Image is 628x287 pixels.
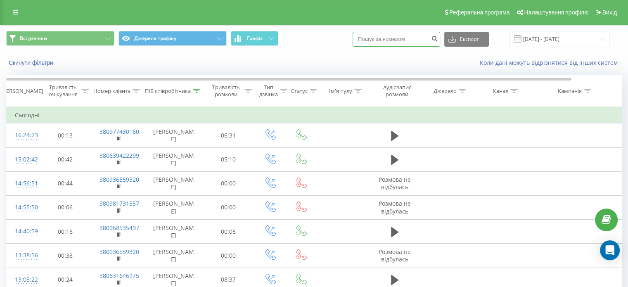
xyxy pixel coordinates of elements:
a: 380936559320 [100,248,139,256]
a: Коли дані можуть відрізнятися вiд інших систем [480,59,622,66]
div: Кампанія [558,88,582,95]
td: [PERSON_NAME] [145,195,203,219]
div: Джерело [434,88,457,95]
a: 380968535497 [100,224,139,232]
div: Тип дзвінка [259,84,278,98]
input: Пошук за номером [353,32,440,47]
div: [PERSON_NAME] [1,88,43,95]
div: Тривалість очікування [47,84,79,98]
div: Аудіозапис розмови [377,84,417,98]
a: 380639422299 [100,152,139,159]
button: Скинути фільтри [6,59,57,66]
span: Реферальна програма [449,9,510,16]
td: 05:10 [203,147,254,171]
div: 16:24:23 [15,127,31,143]
td: [PERSON_NAME] [145,244,203,268]
div: Номер клієнта [93,88,130,95]
a: 380631646975 [100,272,139,280]
td: 00:00 [203,244,254,268]
td: 00:16 [40,220,91,244]
button: Експорт [444,32,489,47]
td: [PERSON_NAME] [145,171,203,195]
div: Open Intercom Messenger [600,240,620,260]
td: 00:00 [203,195,254,219]
div: 13:38:56 [15,247,31,263]
td: [PERSON_NAME] [145,147,203,171]
div: ПІБ співробітника [145,88,191,95]
td: 00:44 [40,171,91,195]
div: 15:02:42 [15,152,31,168]
td: 06:31 [203,123,254,147]
button: Графік [231,31,278,46]
span: Налаштування профілю [524,9,588,16]
span: Розмова не відбулась [379,199,411,215]
td: 00:06 [40,195,91,219]
span: Всі дзвінки [20,35,47,42]
div: Тривалість розмови [210,84,242,98]
span: Графік [247,36,263,41]
span: Розмова не відбулась [379,248,411,263]
a: 380981731557 [100,199,139,207]
td: [PERSON_NAME] [145,123,203,147]
div: Ім'я пулу [329,88,352,95]
td: 00:00 [203,171,254,195]
button: Джерела трафіку [118,31,227,46]
span: Вихід [602,9,617,16]
div: 14:55:50 [15,199,31,216]
div: Статус [291,88,308,95]
td: 00:13 [40,123,91,147]
a: 380977430160 [100,128,139,135]
button: Всі дзвінки [6,31,114,46]
span: Розмова не відбулась [379,176,411,191]
td: 00:38 [40,244,91,268]
a: 380936559320 [100,176,139,183]
div: 14:40:59 [15,223,31,240]
div: 14:56:51 [15,176,31,192]
div: Канал [493,88,508,95]
td: 00:05 [203,220,254,244]
td: 00:42 [40,147,91,171]
td: [PERSON_NAME] [145,220,203,244]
